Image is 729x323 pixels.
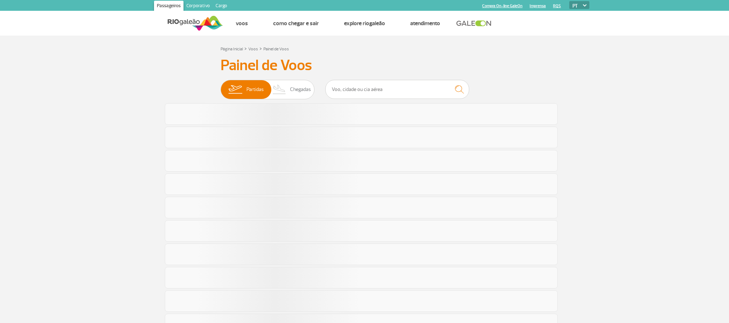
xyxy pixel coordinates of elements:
a: Explore RIOgaleão [344,20,385,27]
a: Página Inicial [221,46,243,52]
a: Imprensa [530,4,546,8]
a: Compra On-line GaleOn [482,4,522,8]
a: Atendimento [410,20,440,27]
a: > [244,44,247,53]
img: slider-desembarque [269,80,290,99]
h3: Painel de Voos [221,56,508,74]
input: Voo, cidade ou cia aérea [325,80,469,99]
a: Cargo [213,1,230,12]
img: slider-embarque [224,80,246,99]
a: Painel de Voos [263,46,289,52]
a: Corporativo [184,1,213,12]
a: Como chegar e sair [273,20,319,27]
a: Voos [236,20,248,27]
a: Voos [248,46,258,52]
span: Chegadas [290,80,311,99]
a: RQS [553,4,561,8]
span: Partidas [246,80,264,99]
a: Passageiros [154,1,184,12]
a: > [259,44,262,53]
